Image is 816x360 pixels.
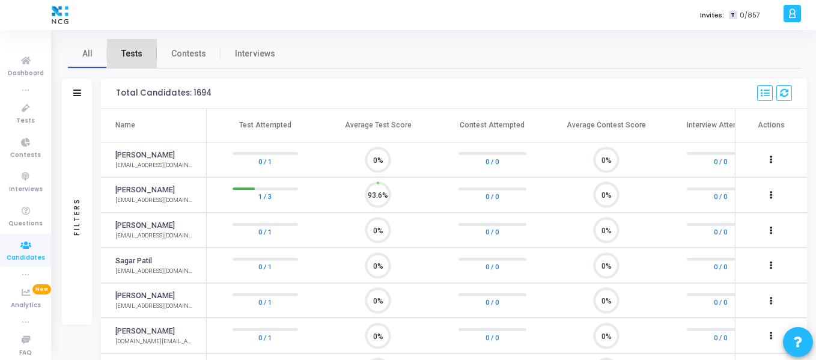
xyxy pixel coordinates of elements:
th: Test Attempted [207,109,321,142]
span: Interviews [9,185,43,195]
a: 0 / 0 [486,155,499,167]
a: 0 / 0 [486,261,499,273]
div: [EMAIL_ADDRESS][DOMAIN_NAME] [115,196,194,205]
a: 0 / 1 [258,155,272,167]
a: 0 / 0 [486,191,499,203]
a: 0 / 1 [258,261,272,273]
a: 0 / 1 [258,226,272,238]
span: Questions [8,219,43,229]
th: Average Contest Score [549,109,663,142]
a: [PERSON_NAME] [115,220,175,231]
span: Contests [171,47,206,60]
a: 0 / 0 [714,296,727,308]
th: Contest Attempted [435,109,549,142]
th: Average Test Score [321,109,435,142]
span: Tests [121,47,142,60]
span: Interviews [235,47,275,60]
div: Total Candidates: 1694 [116,88,212,98]
th: Interview Attempted [663,109,778,142]
a: 0 / 0 [714,331,727,343]
span: All [82,47,93,60]
div: [DOMAIN_NAME][EMAIL_ADDRESS][DOMAIN_NAME] [115,337,194,346]
a: 0 / 1 [258,296,272,308]
span: 0/857 [740,10,760,20]
a: [PERSON_NAME] [115,290,175,302]
a: 0 / 0 [714,191,727,203]
div: Name [115,120,135,130]
label: Invites: [700,10,724,20]
span: Candidates [7,253,45,263]
span: FAQ [19,348,32,358]
a: 0 / 0 [486,331,499,343]
a: [PERSON_NAME] [115,185,175,196]
a: 0 / 0 [486,296,499,308]
span: T [729,11,737,20]
a: [PERSON_NAME] [115,326,175,337]
div: [EMAIL_ADDRESS][DOMAIN_NAME] [115,231,194,240]
span: Contests [10,150,41,160]
span: New [32,284,51,294]
a: 0 / 0 [714,155,727,167]
div: [EMAIL_ADDRESS][DOMAIN_NAME] [115,161,194,170]
span: Analytics [11,301,41,311]
a: Sagar Patil [115,255,152,267]
div: [EMAIL_ADDRESS][DOMAIN_NAME] [115,267,194,276]
span: Dashboard [8,69,44,79]
span: Tests [16,116,35,126]
a: [PERSON_NAME] [115,150,175,161]
div: Filters [72,150,82,282]
a: 1 / 3 [258,191,272,203]
a: 0 / 1 [258,331,272,343]
th: Actions [735,109,807,142]
a: 0 / 0 [714,226,727,238]
a: 0 / 0 [714,261,727,273]
a: 0 / 0 [486,226,499,238]
div: [EMAIL_ADDRESS][DOMAIN_NAME] [115,302,194,311]
img: logo [49,3,72,27]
